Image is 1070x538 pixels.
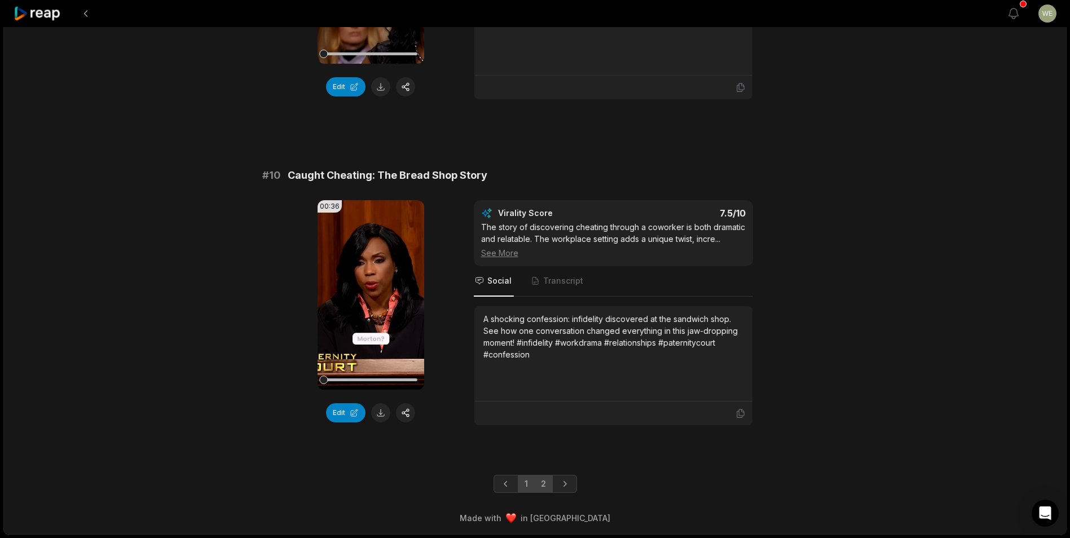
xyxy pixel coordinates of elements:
div: Made with in [GEOGRAPHIC_DATA] [14,512,1056,524]
div: Virality Score [498,208,619,219]
a: Page 1 is your current page [518,475,535,493]
a: Previous page [494,475,518,493]
div: See More [481,247,746,259]
video: Your browser does not support mp4 format. [318,200,424,390]
img: heart emoji [506,513,516,523]
span: # 10 [262,167,281,183]
div: 7.5 /10 [624,208,746,219]
span: Caught Cheating: The Bread Shop Story [288,167,487,183]
button: Edit [326,403,366,422]
nav: Tabs [474,266,753,297]
div: Open Intercom Messenger [1032,500,1059,527]
a: Next page [552,475,577,493]
button: Edit [326,77,366,96]
div: A shocking confession: infidelity discovered at the sandwich shop. See how one conversation chang... [483,313,743,360]
a: Page 2 [534,475,553,493]
div: The story of discovering cheating through a coworker is both dramatic and relatable. The workplac... [481,221,746,259]
ul: Pagination [494,475,577,493]
span: Transcript [543,275,583,286]
span: Social [487,275,512,286]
